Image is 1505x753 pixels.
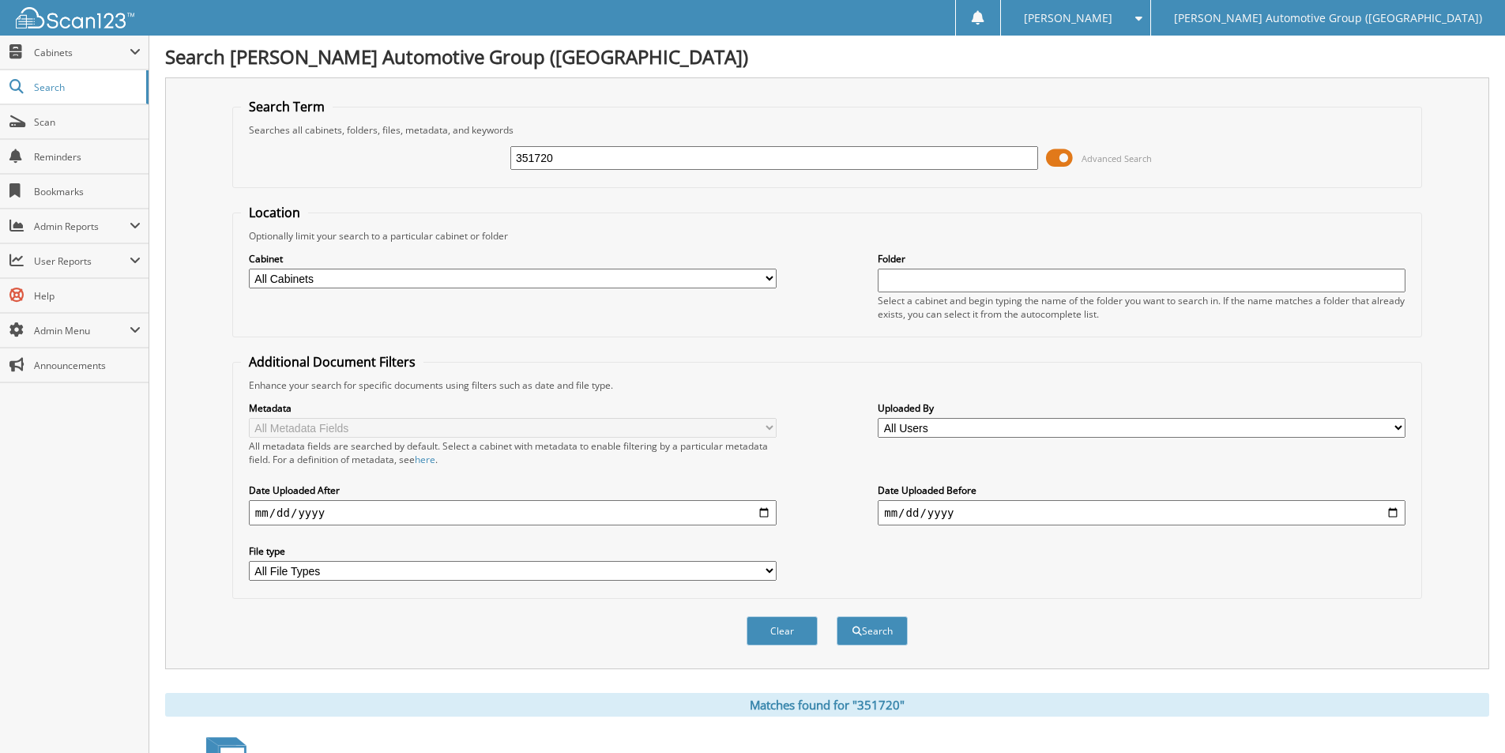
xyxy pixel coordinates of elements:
span: Admin Reports [34,220,130,233]
label: Date Uploaded Before [878,484,1405,497]
button: Search [837,616,908,646]
input: start [249,500,777,525]
span: Scan [34,115,141,129]
img: scan123-logo-white.svg [16,7,134,28]
div: Optionally limit your search to a particular cabinet or folder [241,229,1413,243]
span: [PERSON_NAME] Automotive Group ([GEOGRAPHIC_DATA]) [1174,13,1482,23]
h1: Search [PERSON_NAME] Automotive Group ([GEOGRAPHIC_DATA]) [165,43,1489,70]
div: Enhance your search for specific documents using filters such as date and file type. [241,378,1413,392]
div: All metadata fields are searched by default. Select a cabinet with metadata to enable filtering b... [249,439,777,466]
span: Advanced Search [1082,152,1152,164]
legend: Additional Document Filters [241,353,423,371]
label: Metadata [249,401,777,415]
span: Reminders [34,150,141,164]
legend: Location [241,204,308,221]
label: Folder [878,252,1405,265]
span: Help [34,289,141,303]
button: Clear [747,616,818,646]
a: here [415,453,435,466]
label: Uploaded By [878,401,1405,415]
span: Cabinets [34,46,130,59]
span: Search [34,81,138,94]
legend: Search Term [241,98,333,115]
label: Cabinet [249,252,777,265]
div: Matches found for "351720" [165,693,1489,717]
span: Admin Menu [34,324,130,337]
label: File type [249,544,777,558]
span: [PERSON_NAME] [1024,13,1112,23]
label: Date Uploaded After [249,484,777,497]
div: Searches all cabinets, folders, files, metadata, and keywords [241,123,1413,137]
span: Bookmarks [34,185,141,198]
span: Announcements [34,359,141,372]
span: User Reports [34,254,130,268]
input: end [878,500,1405,525]
div: Select a cabinet and begin typing the name of the folder you want to search in. If the name match... [878,294,1405,321]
